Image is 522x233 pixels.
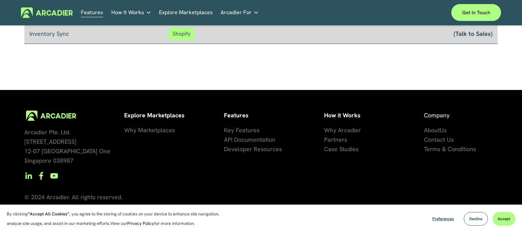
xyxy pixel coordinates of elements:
span: Contact Us [424,136,454,143]
a: Key Features [224,125,259,135]
a: LinkedIn [24,172,32,180]
span: Why Marketplaces [124,126,175,134]
strong: Explore Marketplaces [124,111,184,119]
span: Terms & Conditions [424,145,476,153]
a: Facebook [37,172,45,180]
a: folder dropdown [111,7,151,18]
span: se Studies [332,145,359,153]
span: Ca [324,145,332,153]
strong: Features [224,111,248,119]
a: se Studies [332,144,359,154]
span: Arcadier Pte. Ltd. [STREET_ADDRESS] 12-07 [GEOGRAPHIC_DATA] One Singapore 038987 [24,128,110,164]
span: How It Works [111,8,144,17]
a: API Documentation [224,135,275,144]
a: artners [327,135,347,144]
a: Terms & Conditions [424,144,476,154]
a: Why Marketplaces [124,125,175,135]
span: Developer Resources [224,145,282,153]
span: P [324,136,327,143]
a: Ca [324,144,332,154]
span: © 2024 Arcadier. All rights reserved. [24,193,122,201]
a: P [324,135,327,144]
a: Why Arcadier [324,125,361,135]
a: Features [81,7,103,18]
span: API Documentation [224,136,275,143]
a: YouTube [50,172,58,180]
span: Preferences [432,216,454,222]
span: Decline [469,216,482,222]
a: folder dropdown [221,7,259,18]
a: Contact Us [424,135,454,144]
span: Us [440,126,447,134]
a: (Talk to Sales) [454,29,493,38]
iframe: Chat Widget [488,201,522,233]
p: By clicking , you agree to the storing of cookies on your device to enhance site navigation, anal... [7,209,227,228]
a: Privacy Policy [127,220,154,226]
span: Shopify [168,27,195,40]
div: Inventory Sync [29,29,168,39]
button: Preferences [427,212,459,226]
a: Developer Resources [224,144,282,154]
span: Arcadier For [221,8,252,17]
span: Key Features [224,126,259,134]
span: Why Arcadier [324,126,361,134]
a: Get in touch [451,4,501,21]
a: About [424,125,440,135]
button: Decline [464,212,488,226]
strong: How it Works [324,111,360,119]
span: artners [327,136,347,143]
strong: “Accept All Cookies” [28,211,69,217]
span: About [424,126,440,134]
img: Arcadier [21,7,73,18]
span: Company [424,111,450,119]
a: Explore Marketplaces [159,7,213,18]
